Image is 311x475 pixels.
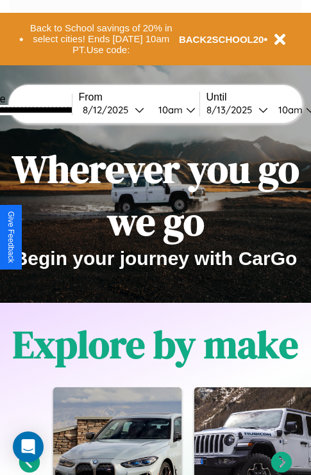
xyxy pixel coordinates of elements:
label: From [79,92,199,103]
div: Open Intercom Messenger [13,431,44,462]
div: 8 / 12 / 2025 [83,104,135,116]
div: Give Feedback [6,211,15,263]
button: 8/12/2025 [79,103,148,117]
b: BACK2SCHOOL20 [179,34,264,45]
div: 10am [272,104,306,116]
h1: Explore by make [13,318,298,371]
div: 10am [152,104,186,116]
button: 10am [148,103,199,117]
button: Back to School savings of 20% in select cities! Ends [DATE] 10am PT.Use code: [24,19,179,59]
div: 8 / 13 / 2025 [206,104,258,116]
